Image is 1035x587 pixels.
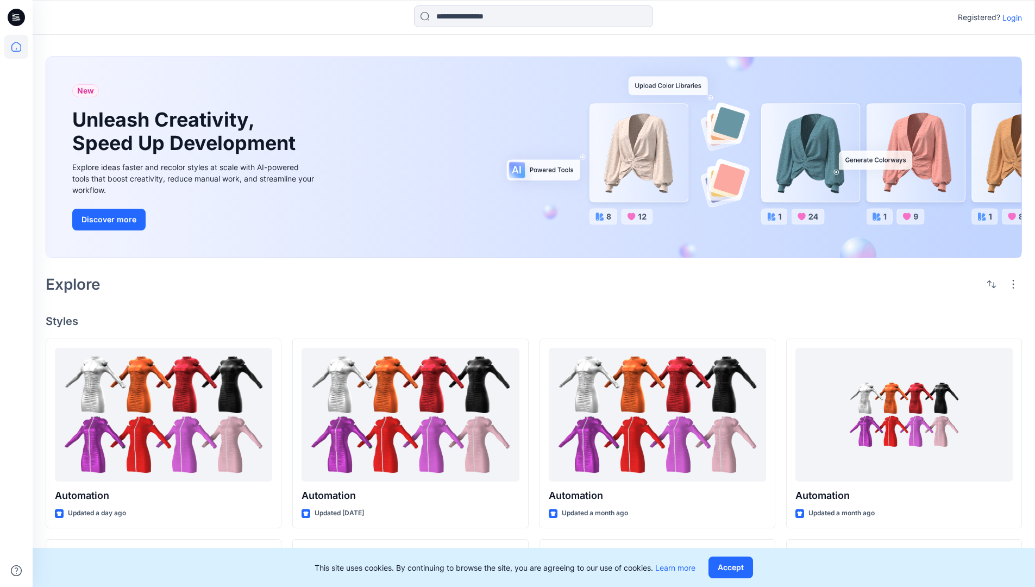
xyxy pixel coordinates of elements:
[302,348,519,482] a: Automation
[549,488,766,503] p: Automation
[549,348,766,482] a: Automation
[795,348,1013,482] a: Automation
[808,508,875,519] p: Updated a month ago
[708,557,753,578] button: Accept
[795,488,1013,503] p: Automation
[55,488,272,503] p: Automation
[72,209,317,230] a: Discover more
[72,108,300,155] h1: Unleash Creativity, Speed Up Development
[55,348,272,482] a: Automation
[315,508,364,519] p: Updated [DATE]
[302,488,519,503] p: Automation
[72,161,317,196] div: Explore ideas faster and recolor styles at scale with AI-powered tools that boost creativity, red...
[46,315,1022,328] h4: Styles
[1002,12,1022,23] p: Login
[562,508,628,519] p: Updated a month ago
[958,11,1000,24] p: Registered?
[72,209,146,230] button: Discover more
[655,563,695,572] a: Learn more
[46,276,101,293] h2: Explore
[77,84,94,97] span: New
[315,562,695,573] p: This site uses cookies. By continuing to browse the site, you are agreeing to our use of cookies.
[68,508,126,519] p: Updated a day ago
